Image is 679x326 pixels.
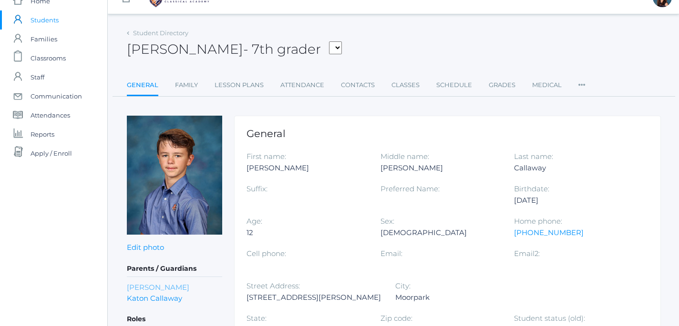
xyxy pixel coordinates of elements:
[127,282,189,293] a: [PERSON_NAME]
[489,76,515,95] a: Grades
[31,30,57,49] span: Families
[381,314,412,323] label: Zip code:
[514,314,585,323] label: Student status (old):
[514,162,634,174] div: Callaway
[247,128,648,139] h1: General
[436,76,472,95] a: Schedule
[127,261,222,277] h5: Parents / Guardians
[532,76,562,95] a: Medical
[31,106,70,125] span: Attendances
[247,292,381,303] div: [STREET_ADDRESS][PERSON_NAME]
[247,162,366,174] div: [PERSON_NAME]
[247,152,286,161] label: First name:
[127,243,164,252] a: Edit photo
[247,314,267,323] label: State:
[514,184,549,193] label: Birthdate:
[31,68,44,87] span: Staff
[391,76,420,95] a: Classes
[31,10,59,30] span: Students
[514,217,562,226] label: Home phone:
[381,184,440,193] label: Preferred Name:
[514,195,634,206] div: [DATE]
[31,125,54,144] span: Reports
[31,144,72,163] span: Apply / Enroll
[395,281,411,290] label: City:
[381,217,394,226] label: Sex:
[127,116,222,235] img: Keegan Callaway
[175,76,198,95] a: Family
[381,249,402,258] label: Email:
[127,76,158,96] a: General
[31,87,82,106] span: Communication
[395,292,515,303] div: Moorpark
[133,29,188,37] a: Student Directory
[381,162,500,174] div: [PERSON_NAME]
[31,49,66,68] span: Classrooms
[127,42,342,57] h2: [PERSON_NAME]
[280,76,324,95] a: Attendance
[514,228,584,237] a: [PHONE_NUMBER]
[243,41,321,57] span: - 7th grader
[247,227,366,238] div: 12
[381,227,500,238] div: [DEMOGRAPHIC_DATA]
[341,76,375,95] a: Contacts
[514,249,540,258] label: Email2:
[215,76,264,95] a: Lesson Plans
[247,184,267,193] label: Suffix:
[381,152,429,161] label: Middle name:
[247,217,262,226] label: Age:
[247,249,286,258] label: Cell phone:
[127,293,182,304] a: Katon Callaway
[514,152,553,161] label: Last name:
[247,281,300,290] label: Street Address:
